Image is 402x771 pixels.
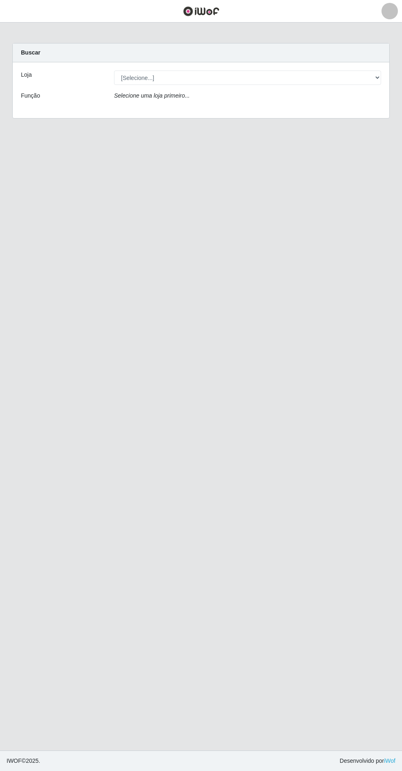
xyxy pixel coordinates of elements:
strong: Buscar [21,49,40,56]
span: © 2025 . [7,757,40,765]
i: Selecione uma loja primeiro... [114,92,190,99]
label: Loja [21,71,32,79]
span: Desenvolvido por [340,757,395,765]
label: Função [21,91,40,100]
span: IWOF [7,757,22,764]
img: CoreUI Logo [183,6,219,16]
a: iWof [384,757,395,764]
